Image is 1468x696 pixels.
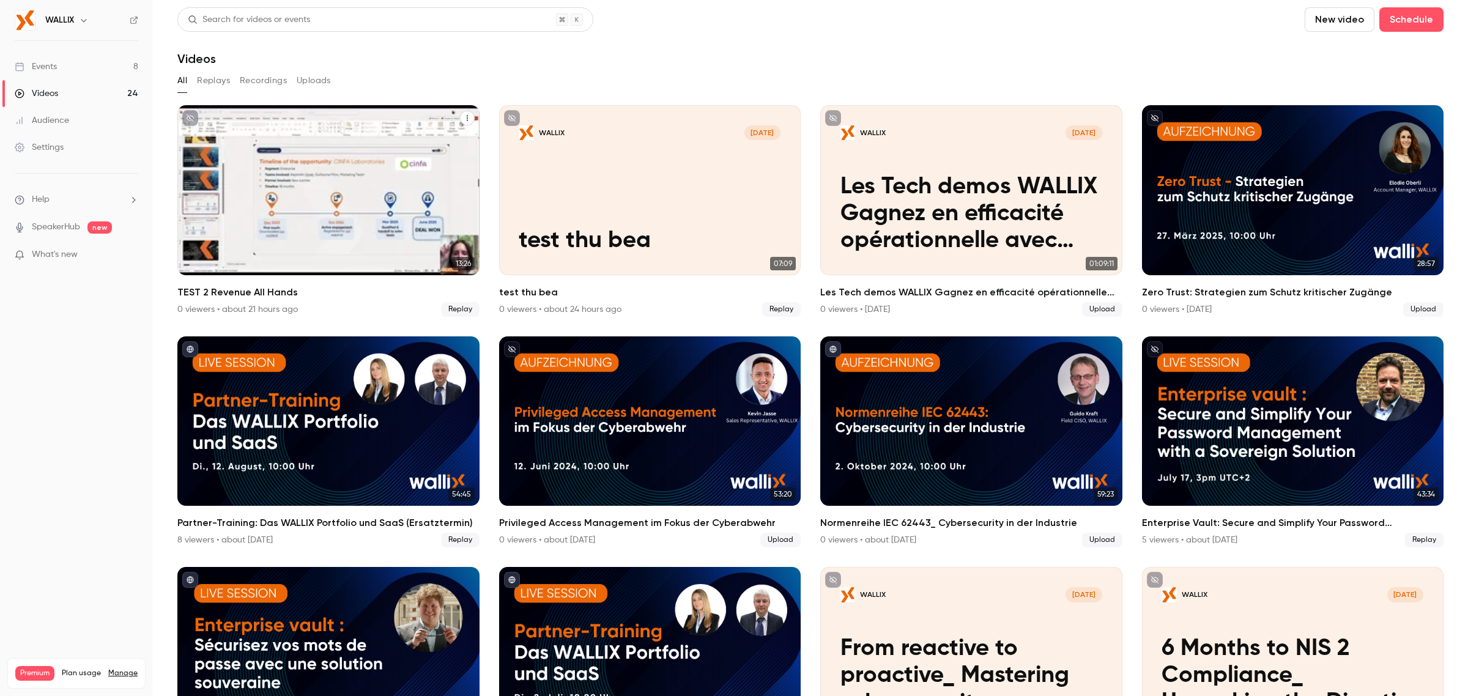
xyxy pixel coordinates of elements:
[1066,587,1102,602] span: [DATE]
[499,516,801,530] h2: Privileged Access Management im Fokus der Cyberabwehr
[499,285,801,300] h2: test thu bea
[177,105,480,317] li: TEST 2 Revenue All Hands
[1082,302,1122,317] span: Upload
[770,487,796,501] span: 53:20
[15,61,57,73] div: Events
[1405,533,1444,547] span: Replay
[1414,487,1439,501] span: 43:34
[499,336,801,548] li: Privileged Access Management im Fokus der Cyberabwehr
[519,228,780,254] p: test thu bea
[32,221,80,234] a: SpeakerHub
[504,572,520,588] button: published
[188,13,310,26] div: Search for videos or events
[15,87,58,100] div: Videos
[820,534,916,546] div: 0 viewers • about [DATE]
[519,125,533,140] img: test thu bea
[762,302,801,317] span: Replay
[770,257,796,270] span: 07:09
[840,174,1102,255] p: Les Tech demos WALLIX Gagnez en efficacité opérationnelle avec WALLIX PAM(1)
[15,114,69,127] div: Audience
[452,257,475,270] span: 13:26
[1182,590,1207,600] p: WALLIX
[240,71,287,91] button: Recordings
[1147,110,1163,126] button: unpublished
[1066,125,1102,140] span: [DATE]
[1305,7,1374,32] button: New video
[499,336,801,548] a: 53:20Privileged Access Management im Fokus der Cyberabwehr0 viewers • about [DATE]Upload
[441,302,480,317] span: Replay
[1403,302,1444,317] span: Upload
[1379,7,1444,32] button: Schedule
[1142,534,1237,546] div: 5 viewers • about [DATE]
[820,516,1122,530] h2: Normenreihe IEC 62443_ Cybersecurity in der Industrie
[499,534,595,546] div: 0 viewers • about [DATE]
[177,51,216,66] h1: Videos
[182,110,198,126] button: unpublished
[840,587,855,602] img: From reactive to proactive_ Mastering cybersecurity regulations
[177,7,1444,689] section: Videos
[499,105,801,317] a: test thu beaWALLIX[DATE]test thu bea07:09test thu bea0 viewers • about 24 hours agoReplay
[860,590,886,600] p: WALLIX
[1387,587,1423,602] span: [DATE]
[1147,341,1163,357] button: unpublished
[182,572,198,588] button: published
[1142,105,1444,317] a: 28:57Zero Trust: Strategien zum Schutz kritischer Zugänge0 viewers • [DATE]Upload
[45,14,74,26] h6: WALLIX
[820,105,1122,317] li: Les Tech demos WALLIX Gagnez en efficacité opérationnelle avec WALLIX PAM(1)
[32,193,50,206] span: Help
[820,285,1122,300] h2: Les Tech demos WALLIX Gagnez en efficacité opérationnelle avec WALLIX PAM(1)
[820,105,1122,317] a: Les Tech demos WALLIX Gagnez en efficacité opérationnelle avec WALLIX PAM(1)WALLIX[DATE]Les Tech ...
[504,110,520,126] button: unpublished
[820,303,890,316] div: 0 viewers • [DATE]
[860,128,886,138] p: WALLIX
[177,336,480,548] a: 54:45Partner-Training: Das WALLIX Portfolio und SaaS (Ersatztermin)8 viewers • about [DATE]Replay
[825,341,841,357] button: published
[1147,572,1163,588] button: unpublished
[108,668,138,678] a: Manage
[15,193,138,206] li: help-dropdown-opener
[177,285,480,300] h2: TEST 2 Revenue All Hands
[1142,516,1444,530] h2: Enterprise Vault: Secure and Simplify Your Password Management with a Sovereign Solution
[1142,105,1444,317] li: Zero Trust: Strategien zum Schutz kritischer Zugänge
[177,105,480,317] a: 13:26TEST 2 Revenue All Hands0 viewers • about 21 hours agoReplay
[840,125,855,140] img: Les Tech demos WALLIX Gagnez en efficacité opérationnelle avec WALLIX PAM(1)
[1142,285,1444,300] h2: Zero Trust: Strategien zum Schutz kritischer Zugänge
[448,487,475,501] span: 54:45
[87,221,112,234] span: new
[499,303,621,316] div: 0 viewers • about 24 hours ago
[177,336,480,548] li: Partner-Training: Das WALLIX Portfolio und SaaS (Ersatztermin)
[197,71,230,91] button: Replays
[177,516,480,530] h2: Partner-Training: Das WALLIX Portfolio und SaaS (Ersatztermin)
[504,341,520,357] button: unpublished
[177,303,298,316] div: 0 viewers • about 21 hours ago
[1142,336,1444,548] li: Enterprise Vault: Secure and Simplify Your Password Management with a Sovereign Solution
[760,533,801,547] span: Upload
[1142,303,1212,316] div: 0 viewers • [DATE]
[15,141,64,154] div: Settings
[62,668,101,678] span: Plan usage
[825,572,841,588] button: unpublished
[297,71,331,91] button: Uploads
[177,534,273,546] div: 8 viewers • about [DATE]
[1094,487,1118,501] span: 59:23
[441,533,480,547] span: Replay
[1414,257,1439,270] span: 28:57
[182,341,198,357] button: published
[1142,336,1444,548] a: 43:34Enterprise Vault: Secure and Simplify Your Password Management with a Sovereign Solution5 vi...
[1082,533,1122,547] span: Upload
[539,128,565,138] p: WALLIX
[744,125,780,140] span: [DATE]
[825,110,841,126] button: unpublished
[1086,257,1118,270] span: 01:09:11
[499,105,801,317] li: test thu bea
[820,336,1122,548] li: Normenreihe IEC 62443_ Cybersecurity in der Industrie
[32,248,78,261] span: What's new
[1162,587,1176,602] img: 6 Months to NIS 2 Compliance_ Unpacking the Directive for Success - WALLIX & Steptoe
[177,71,187,91] button: All
[15,10,35,30] img: WALLIX
[820,336,1122,548] a: 59:23Normenreihe IEC 62443_ Cybersecurity in der Industrie0 viewers • about [DATE]Upload
[15,666,54,681] span: Premium
[124,250,138,261] iframe: Noticeable Trigger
